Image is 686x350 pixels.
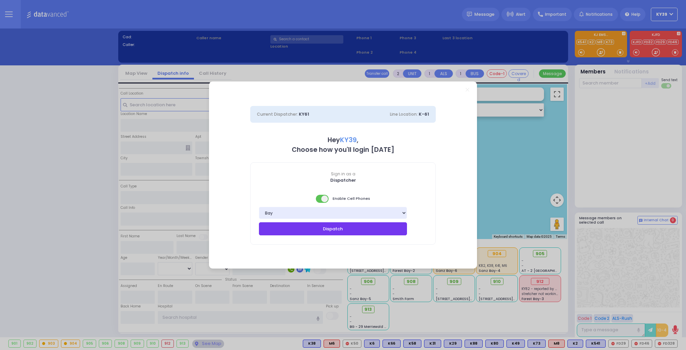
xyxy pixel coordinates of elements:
[257,111,298,117] span: Current Dispatcher:
[259,222,407,235] button: Dispatch
[316,194,370,203] span: Enable Cell Phones
[292,145,394,154] b: Choose how you'll login [DATE]
[340,135,357,144] span: KY39
[390,111,418,117] span: Line Location:
[466,88,469,92] a: Close
[251,171,435,177] span: Sign in as a
[328,135,358,144] b: Hey ,
[419,111,429,117] span: K-61
[299,111,309,117] span: KY61
[330,177,356,183] b: Dispatcher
